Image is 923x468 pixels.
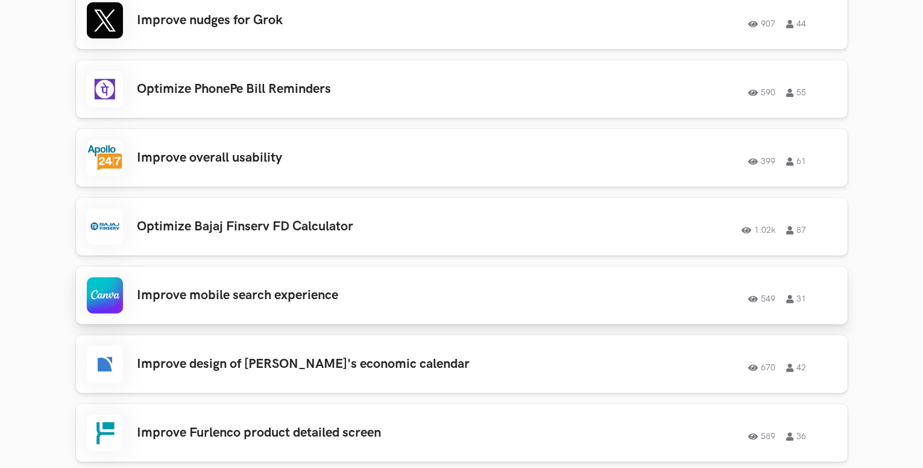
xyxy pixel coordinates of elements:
span: 549 [749,295,776,303]
span: 61 [787,157,807,166]
span: 44 [787,20,807,28]
a: Improve design of [PERSON_NAME]'s economic calendar 670 42 [76,335,848,393]
span: 42 [787,364,807,372]
a: Improve mobile search experience 549 31 [76,267,848,324]
a: Optimize Bajaj Finserv FD Calculator1.02k87 [76,198,848,256]
span: 399 [749,157,776,166]
span: 87 [787,226,807,235]
h3: Improve overall usability [137,150,480,166]
h3: Improve mobile search experience [137,288,480,303]
span: 670 [749,364,776,372]
span: 590 [749,89,776,97]
span: 36 [787,432,807,441]
span: 31 [787,295,807,303]
h3: Optimize PhonePe Bill Reminders [137,81,480,97]
h3: Improve Furlenco product detailed screen [137,425,480,441]
span: 1.02k [742,226,776,235]
span: 907 [749,20,776,28]
h3: Optimize Bajaj Finserv FD Calculator [137,219,480,235]
span: 55 [787,89,807,97]
a: Improve Furlenco product detailed screen 589 36 [76,404,848,462]
a: Improve overall usability39961 [76,129,848,187]
h3: Improve design of [PERSON_NAME]'s economic calendar [137,356,480,372]
span: 589 [749,432,776,441]
a: Optimize PhonePe Bill Reminders59055 [76,60,848,118]
h3: Improve nudges for Grok [137,13,480,28]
